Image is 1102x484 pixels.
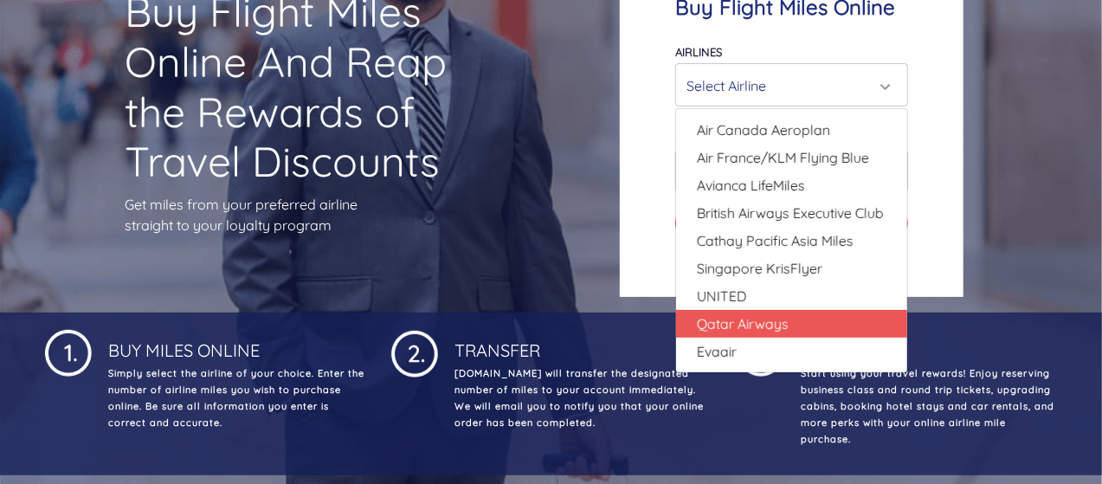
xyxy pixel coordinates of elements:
img: 1 [391,326,438,378]
span: UNITED [697,286,747,307]
button: Select Airline [675,63,908,106]
span: Qatar Airways [697,313,789,334]
span: Air France/KLM Flying Blue [697,147,869,168]
label: Airlines [675,45,722,59]
span: Cathay Pacific Asia Miles [697,230,854,251]
h4: Fly [798,326,1058,361]
span: Air Canada Aeroplan [697,119,830,140]
span: Evaair [697,341,737,362]
img: 1 [45,326,92,377]
h4: Buy Miles Online [106,326,365,361]
p: Simply select the airline of your choice. Enter the number of airline miles you wish to purchase ... [106,365,365,431]
h4: Transfer [452,326,712,361]
span: Singapore KrisFlyer [697,258,822,279]
p: [DOMAIN_NAME] will transfer the designated number of miles to your account immediately. We will e... [452,365,712,431]
p: Start using your travel rewards! Enjoy reserving business class and round trip tickets, upgrading... [798,365,1058,448]
div: Select Airline [686,69,886,102]
span: Avianca LifeMiles [697,175,805,196]
span: British Airways Executive Club [697,203,884,223]
p: Get miles from your preferred airline straight to your loyalty program [125,194,482,236]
